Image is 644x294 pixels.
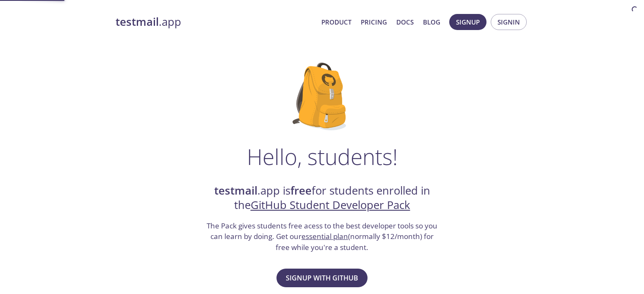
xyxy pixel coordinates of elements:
[247,144,398,169] h1: Hello, students!
[498,16,520,27] span: Signin
[116,15,315,29] a: testmail.app
[286,272,358,284] span: Signup with GitHub
[116,14,159,29] strong: testmail
[301,231,348,241] a: essential plan
[449,14,486,30] button: Signup
[206,184,439,213] h2: .app is for students enrolled in the
[293,63,351,130] img: github-student-backpack.png
[276,269,368,287] button: Signup with GitHub
[396,16,414,27] a: Docs
[206,220,439,253] h3: The Pack gives students free acess to the best developer tools so you can learn by doing. Get our...
[456,16,480,27] span: Signup
[321,16,351,27] a: Product
[361,16,387,27] a: Pricing
[491,14,527,30] button: Signin
[214,183,257,198] strong: testmail
[290,183,312,198] strong: free
[423,16,440,27] a: Blog
[251,198,410,212] a: GitHub Student Developer Pack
